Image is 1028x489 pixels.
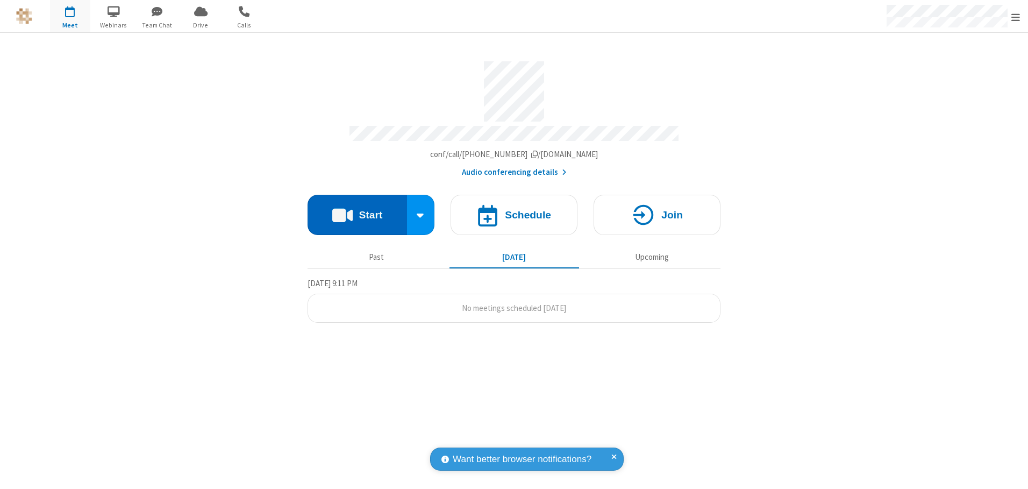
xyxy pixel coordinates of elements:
button: Copy my meeting room linkCopy my meeting room link [430,148,598,161]
span: Copy my meeting room link [430,149,598,159]
button: Audio conferencing details [462,166,567,179]
button: Upcoming [587,247,717,267]
section: Today's Meetings [308,277,720,323]
button: [DATE] [449,247,579,267]
span: Drive [181,20,221,30]
button: Schedule [451,195,577,235]
section: Account details [308,53,720,179]
button: Past [312,247,441,267]
button: Join [594,195,720,235]
h4: Join [661,210,683,220]
span: Calls [224,20,265,30]
img: QA Selenium DO NOT DELETE OR CHANGE [16,8,32,24]
h4: Start [359,210,382,220]
span: Webinars [94,20,134,30]
span: Meet [50,20,90,30]
span: No meetings scheduled [DATE] [462,303,566,313]
span: [DATE] 9:11 PM [308,278,358,288]
h4: Schedule [505,210,551,220]
span: Want better browser notifications? [453,452,591,466]
span: Team Chat [137,20,177,30]
div: Start conference options [407,195,435,235]
button: Start [308,195,407,235]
